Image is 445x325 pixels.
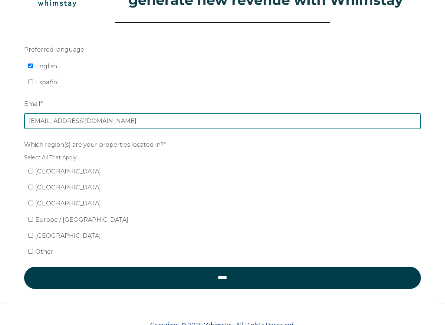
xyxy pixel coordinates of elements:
[24,98,40,110] span: Email
[28,79,33,84] input: Español
[28,185,33,189] input: [GEOGRAPHIC_DATA]
[28,201,33,205] input: [GEOGRAPHIC_DATA]
[28,64,33,68] input: English
[35,216,128,223] span: Europe / [GEOGRAPHIC_DATA]
[24,154,421,162] legend: Select All That Apply
[24,139,166,150] span: Which region(s) are your properties located in?*
[35,200,101,207] span: [GEOGRAPHIC_DATA]
[28,249,33,254] input: Other
[35,248,53,255] span: Other
[24,44,84,55] span: Preferred language
[28,169,33,173] input: [GEOGRAPHIC_DATA]
[28,233,33,238] input: [GEOGRAPHIC_DATA]
[35,232,101,239] span: [GEOGRAPHIC_DATA]
[35,168,101,175] span: [GEOGRAPHIC_DATA]
[28,217,33,222] input: Europe / [GEOGRAPHIC_DATA]
[35,79,59,86] span: Español
[35,184,101,191] span: [GEOGRAPHIC_DATA]
[35,63,57,70] span: English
